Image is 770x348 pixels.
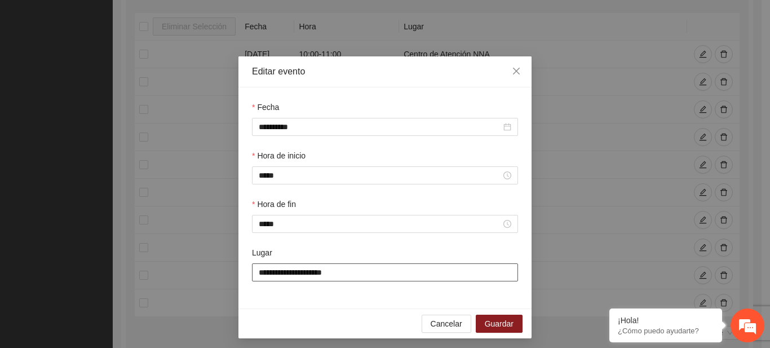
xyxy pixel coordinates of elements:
[252,198,296,210] label: Hora de fin
[618,316,714,325] div: ¡Hola!
[501,56,532,87] button: Close
[252,263,518,281] input: Lugar
[252,246,272,259] label: Lugar
[259,121,501,133] input: Fecha
[259,169,501,182] input: Hora de inicio
[252,101,279,113] label: Fecha
[485,318,514,330] span: Guardar
[252,149,306,162] label: Hora de inicio
[59,58,189,72] div: Chatee con nosotros ahora
[618,327,714,335] p: ¿Cómo puedo ayudarte?
[259,218,501,230] input: Hora de fin
[6,230,215,269] textarea: Escriba su mensaje y pulse “Intro”
[65,111,156,225] span: Estamos en línea.
[512,67,521,76] span: close
[185,6,212,33] div: Minimizar ventana de chat en vivo
[431,318,462,330] span: Cancelar
[476,315,523,333] button: Guardar
[422,315,471,333] button: Cancelar
[252,65,518,78] div: Editar evento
